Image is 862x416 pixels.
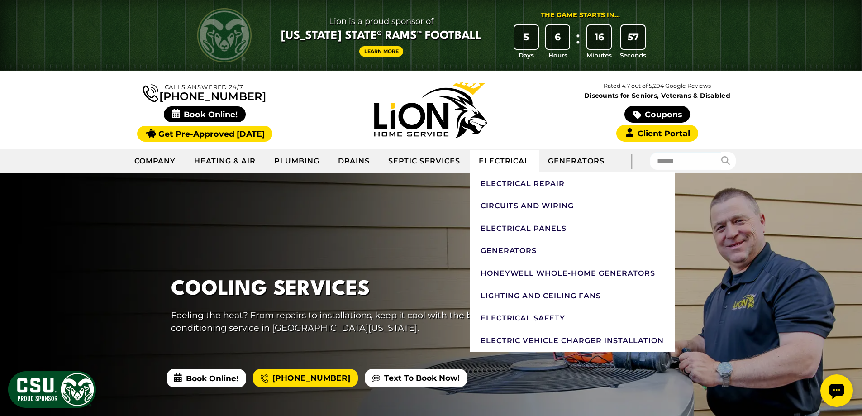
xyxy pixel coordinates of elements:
div: 16 [587,25,611,49]
p: Feeling the heat? From repairs to installations, keep it cool with the best air conditioning serv... [171,309,500,335]
div: 6 [546,25,570,49]
a: Text To Book Now! [365,369,467,387]
a: Lighting And Ceiling Fans [470,285,675,307]
div: Open chat widget [4,4,36,36]
div: | [614,149,650,173]
a: Generators [470,239,675,262]
a: Company [125,150,186,172]
img: CSU Rams logo [197,8,252,62]
a: Electrical Panels [470,217,675,240]
span: Minutes [586,51,612,60]
span: Book Online! [167,369,246,387]
h1: Cooling Services [171,274,500,305]
a: Circuits And Wiring [470,195,675,217]
a: Plumbing [265,150,329,172]
span: [US_STATE] State® Rams™ Football [281,29,481,44]
span: Book Online! [164,106,246,122]
a: Honeywell Whole-Home Generators [470,262,675,285]
img: CSU Sponsor Badge [7,370,97,409]
a: Septic Services [379,150,469,172]
div: The Game Starts in... [541,10,620,20]
div: 5 [514,25,538,49]
p: Rated 4.7 out of 5,294 Google Reviews [544,81,770,91]
a: Drains [329,150,380,172]
div: 57 [621,25,645,49]
a: Electrical Repair [470,172,675,195]
span: Days [519,51,534,60]
span: Hours [548,51,567,60]
a: Electrical [470,150,539,172]
a: Generators [539,150,614,172]
a: Heating & Air [185,150,265,172]
span: Discounts for Seniors, Veterans & Disabled [546,92,769,99]
a: Coupons [624,106,690,123]
a: Electrical Safety [470,307,675,330]
a: Electric Vehicle Charger Installation [470,330,675,352]
a: [PHONE_NUMBER] [143,82,266,102]
span: Seconds [620,51,646,60]
a: [PHONE_NUMBER] [253,369,358,387]
span: Lion is a proud sponsor of [281,14,481,29]
img: Lion Home Service [374,82,487,138]
div: : [573,25,582,60]
a: Client Portal [616,125,698,142]
a: Get Pre-Approved [DATE] [137,126,272,142]
a: Learn More [359,46,404,57]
